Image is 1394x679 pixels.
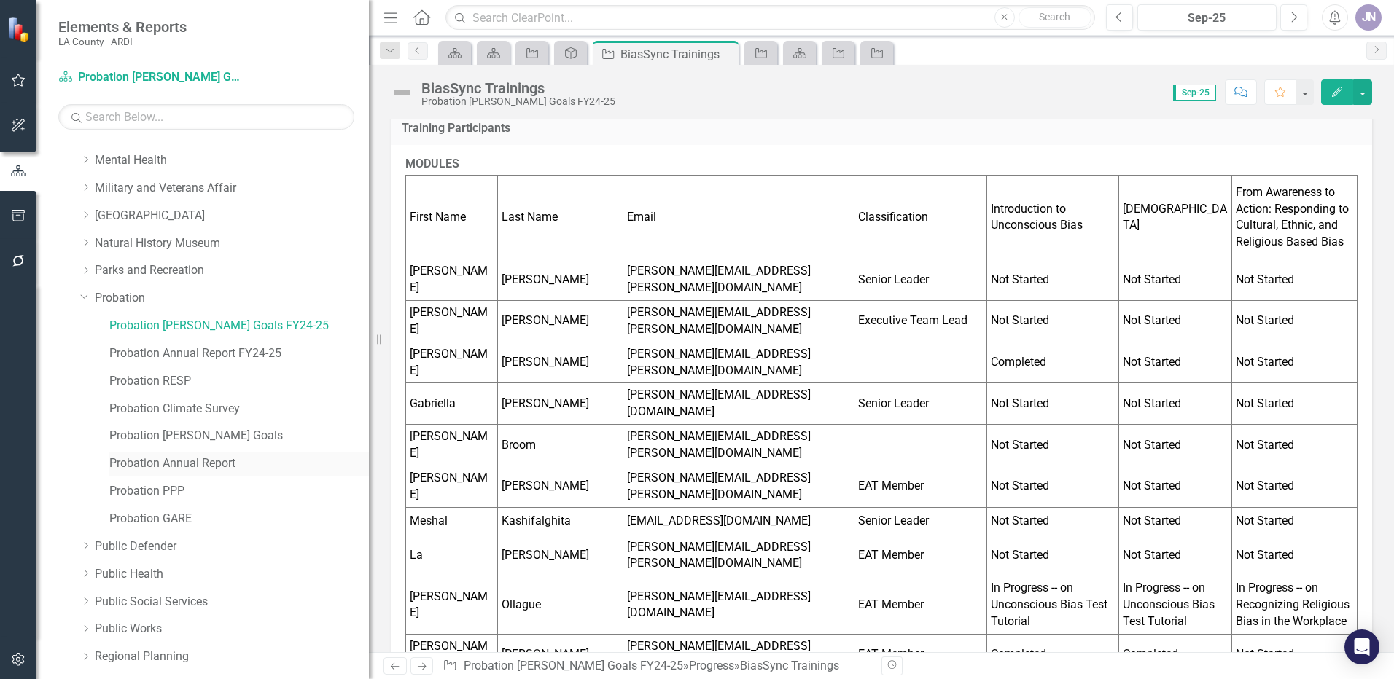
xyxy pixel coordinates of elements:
span: Elements & Reports [58,18,187,36]
td: Not Started [1231,466,1357,507]
td: EAT Member [854,535,987,576]
button: Search [1019,7,1091,28]
td: Senior Leader [854,259,987,301]
div: » » [443,658,871,675]
td: [PERSON_NAME] [497,259,623,301]
td: [PERSON_NAME] [406,342,498,383]
input: Search ClearPoint... [445,5,1095,31]
img: Not Defined [391,81,414,104]
td: Not Started [987,425,1119,466]
strong: MODULES [405,157,459,170]
td: [PERSON_NAME] [406,634,498,675]
div: BiasSync Trainings [740,659,839,672]
td: Not Started [1231,634,1357,675]
button: JN [1355,4,1382,31]
td: Not Started [1118,301,1231,342]
td: [PERSON_NAME] [406,259,498,301]
a: Public Works [95,621,369,637]
td: From Awareness to Action: Responding to Cultural, Ethnic, and Religious Based Bias [1231,176,1357,259]
div: Open Intercom Messenger [1344,629,1379,664]
a: Probation [PERSON_NAME] Goals FY24-25 [58,69,241,86]
td: Not Started [1231,535,1357,576]
td: [PERSON_NAME] [497,383,623,425]
td: Not Started [987,507,1119,535]
a: Mental Health [95,152,369,169]
td: [PERSON_NAME] [406,301,498,342]
a: Probation Climate Survey [109,401,369,417]
td: First Name [406,176,498,259]
td: Not Started [987,466,1119,507]
td: EAT Member [854,466,987,507]
td: Not Started [1231,383,1357,425]
td: EAT Member [854,576,987,635]
td: La [406,535,498,576]
td: Completed [987,342,1119,383]
td: Not Started [987,383,1119,425]
a: Probation Annual Report FY24-25 [109,345,369,362]
a: Public Health [95,566,369,583]
td: Completed [1118,634,1231,675]
td: Not Started [1118,507,1231,535]
a: Probation [PERSON_NAME] Goals FY24-25 [464,659,683,672]
td: In Progress -- on Unconscious Bias Test Tutorial [987,576,1119,635]
td: [PERSON_NAME] [497,301,623,342]
td: [PERSON_NAME][EMAIL_ADDRESS][DOMAIN_NAME] [623,383,854,425]
span: Search [1039,11,1070,23]
td: Broom [497,425,623,466]
span: Sep-25 [1173,85,1216,101]
td: [PERSON_NAME][EMAIL_ADDRESS][PERSON_NAME][DOMAIN_NAME] [623,466,854,507]
td: [PERSON_NAME][EMAIL_ADDRESS][PERSON_NAME][DOMAIN_NAME] [623,342,854,383]
td: Not Started [987,535,1119,576]
input: Search Below... [58,104,354,130]
td: [PERSON_NAME] [497,634,623,675]
a: Progress [689,659,734,672]
td: Senior Leader [854,507,987,535]
td: Not Started [1118,259,1231,301]
td: Introduction to Unconscious Bias [987,176,1119,259]
button: Sep-25 [1137,4,1277,31]
a: Probation RESP [109,373,369,390]
td: EAT Member [854,634,987,675]
td: [PERSON_NAME][EMAIL_ADDRESS][DOMAIN_NAME] [623,576,854,635]
div: Probation [PERSON_NAME] Goals FY24-25 [421,96,615,107]
td: Not Started [1231,342,1357,383]
td: [DEMOGRAPHIC_DATA] [1118,176,1231,259]
td: Not Started [987,301,1119,342]
td: Gabriella [406,383,498,425]
td: [PERSON_NAME][EMAIL_ADDRESS][PERSON_NAME][DOMAIN_NAME] [623,535,854,576]
td: Not Started [1231,259,1357,301]
td: [PERSON_NAME] [406,576,498,635]
td: [PERSON_NAME][EMAIL_ADDRESS][PERSON_NAME][DOMAIN_NAME] [623,634,854,675]
td: Ollague [497,576,623,635]
td: Not Started [1118,466,1231,507]
td: Meshal [406,507,498,535]
td: Not Started [1231,301,1357,342]
td: Not Started [1118,342,1231,383]
div: BiasSync Trainings [620,45,735,63]
td: Classification [854,176,987,259]
td: Completed [987,634,1119,675]
td: Senior Leader [854,383,987,425]
a: Parks and Recreation [95,262,369,279]
a: Probation [PERSON_NAME] Goals [109,428,369,444]
td: [PERSON_NAME][EMAIL_ADDRESS][PERSON_NAME][DOMAIN_NAME] [623,301,854,342]
a: Natural History Museum [95,235,369,252]
td: [PERSON_NAME] [497,466,623,507]
h3: Training Participants [402,122,1361,135]
a: Probation [95,290,369,307]
td: [PERSON_NAME] [406,466,498,507]
td: [PERSON_NAME] [406,425,498,466]
td: Executive Team Lead [854,301,987,342]
a: Probation PPP [109,483,369,500]
a: Probation [PERSON_NAME] Goals FY24-25 [109,318,369,334]
td: Not Started [987,259,1119,301]
td: Not Started [1118,383,1231,425]
td: In Progress -- on Recognizing Religious Bias in the Workplace [1231,576,1357,635]
a: Public Defender [95,538,369,555]
a: Public Social Services [95,594,369,611]
td: Not Started [1231,507,1357,535]
td: Email [623,176,854,259]
td: [PERSON_NAME][EMAIL_ADDRESS][PERSON_NAME][DOMAIN_NAME] [623,259,854,301]
td: [PERSON_NAME][EMAIL_ADDRESS][PERSON_NAME][DOMAIN_NAME] [623,425,854,466]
